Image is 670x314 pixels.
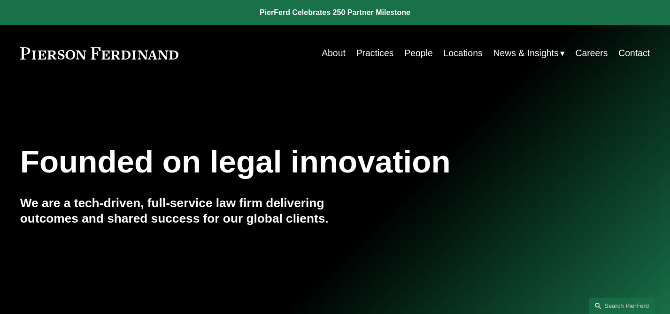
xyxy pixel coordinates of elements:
[618,44,650,62] a: Contact
[589,298,655,314] a: Search this site
[20,195,335,227] h4: We are a tech-driven, full-service law firm delivering outcomes and shared success for our global...
[575,44,608,62] a: Careers
[20,143,545,179] h1: Founded on legal innovation
[444,44,483,62] a: Locations
[493,44,564,62] a: folder dropdown
[322,44,346,62] a: About
[356,44,394,62] a: Practices
[404,44,432,62] a: People
[493,45,558,61] span: News & Insights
